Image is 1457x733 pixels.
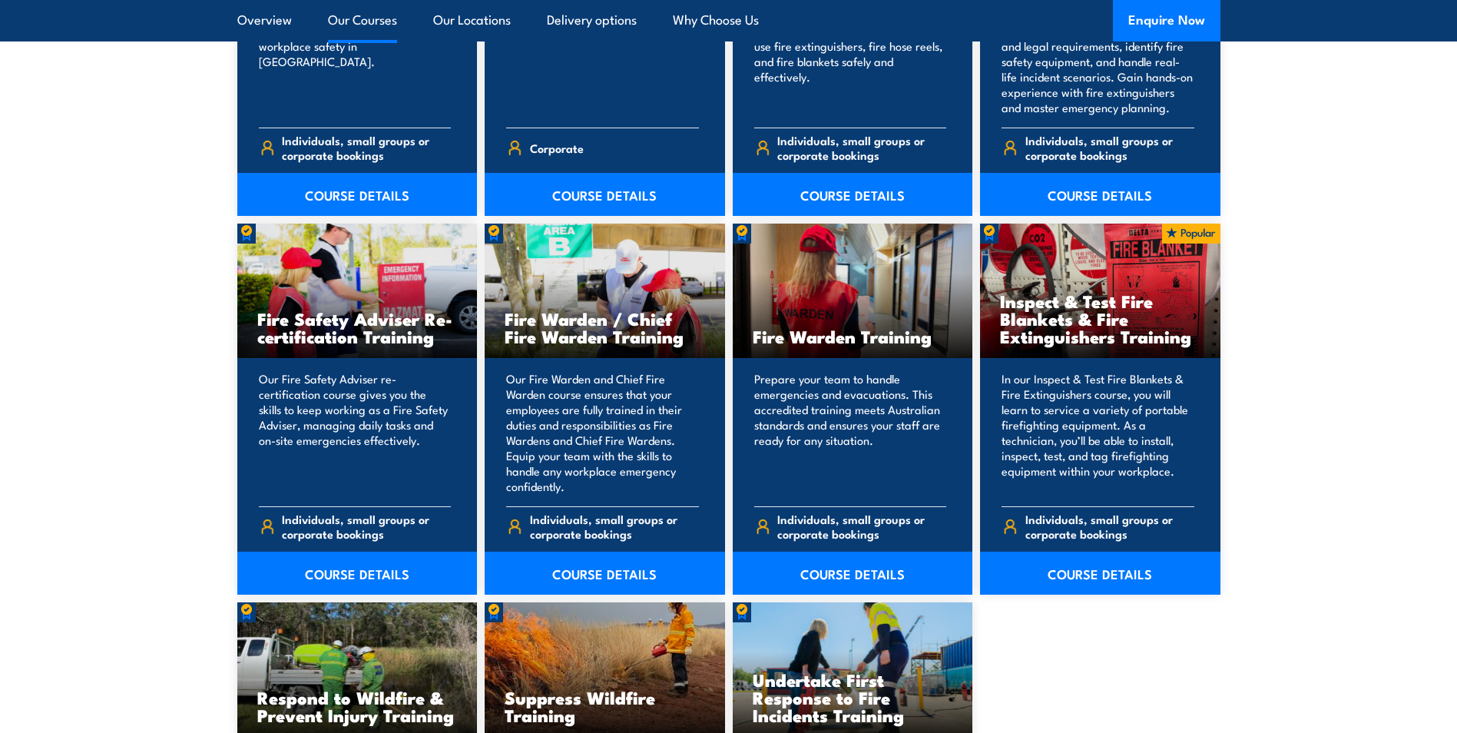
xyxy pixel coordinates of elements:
h3: Fire Warden Training [753,327,953,345]
h3: Undertake First Response to Fire Incidents Training [753,671,953,724]
h3: Fire Warden / Chief Fire Warden Training [505,310,705,345]
p: In our Inspect & Test Fire Blankets & Fire Extinguishers course, you will learn to service a vari... [1002,371,1194,494]
span: Individuals, small groups or corporate bookings [530,512,699,541]
h3: Fire Safety Adviser Re-certification Training [257,310,458,345]
h3: Respond to Wildfire & Prevent Injury Training [257,688,458,724]
span: Individuals, small groups or corporate bookings [1025,133,1194,162]
span: Individuals, small groups or corporate bookings [1025,512,1194,541]
span: Individuals, small groups or corporate bookings [777,512,946,541]
a: COURSE DETAILS [237,173,478,216]
a: COURSE DETAILS [980,552,1220,595]
p: Prepare your team to handle emergencies and evacuations. This accredited training meets Australia... [754,371,947,494]
p: Our Fire Warden and Chief Fire Warden course ensures that your employees are fully trained in the... [506,371,699,494]
a: COURSE DETAILS [733,552,973,595]
a: COURSE DETAILS [485,173,725,216]
span: Corporate [530,136,584,160]
a: COURSE DETAILS [733,173,973,216]
a: COURSE DETAILS [485,552,725,595]
p: Our Fire Safety Adviser re-certification course gives you the skills to keep working as a Fire Sa... [259,371,452,494]
span: Individuals, small groups or corporate bookings [282,512,451,541]
a: COURSE DETAILS [980,173,1220,216]
span: Individuals, small groups or corporate bookings [777,133,946,162]
h3: Suppress Wildfire Training [505,688,705,724]
h3: Inspect & Test Fire Blankets & Fire Extinguishers Training [1000,292,1200,345]
a: COURSE DETAILS [237,552,478,595]
span: Individuals, small groups or corporate bookings [282,133,451,162]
